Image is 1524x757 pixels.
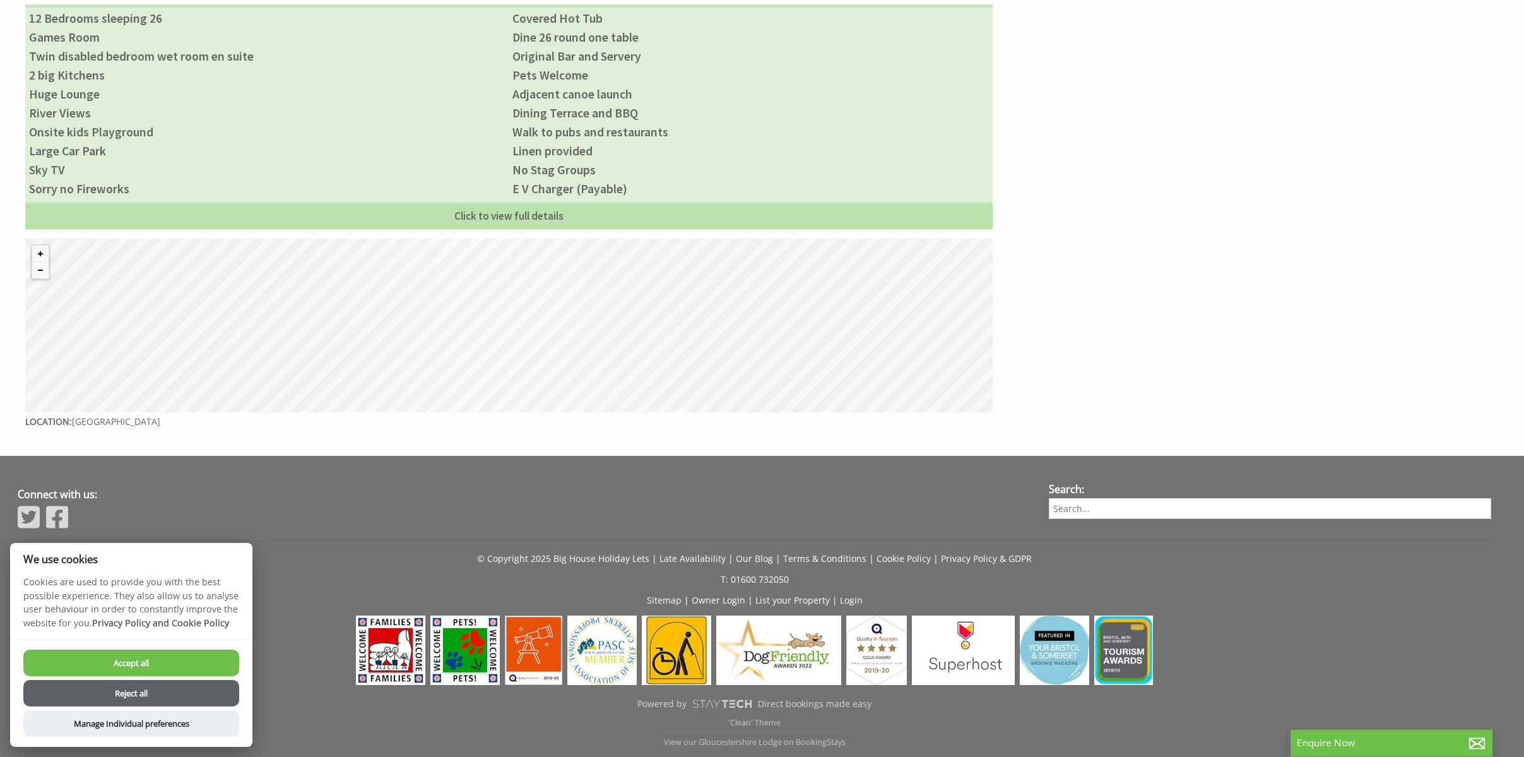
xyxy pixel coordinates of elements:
[509,9,992,28] li: Covered Hot Tub
[509,104,992,122] li: Dining Terrace and BBQ
[509,66,992,85] li: Pets Welcome
[46,504,68,530] img: Facebook
[1094,616,1153,685] img: Bristol, bath & somerset tourism awards - Bristol, bath & somerset tourism awards
[23,680,239,706] button: Reject all
[509,160,992,179] li: No Stag Groups
[25,179,509,198] li: Sorry no Fireworks
[25,160,509,179] li: Sky TV
[25,412,993,431] p: [GEOGRAPHIC_DATA]
[25,104,509,122] li: River Views
[748,594,753,606] span: |
[877,552,931,564] a: Cookie Policy
[18,504,40,530] img: Twitter
[1049,498,1491,519] input: Search...
[1297,736,1486,749] p: Enquire Now
[509,47,992,66] li: Original Bar and Servery
[18,693,1491,715] a: Powered byDirect bookings made easy
[25,9,509,28] li: 12 Bedrooms sleeping 26
[933,552,938,564] span: |
[716,616,841,685] img: Dog Friendly Awards - Dog Friendly - Dog Friendly Awards
[692,696,752,712] img: scrumpy.png
[32,246,49,262] button: Zoom in
[509,122,992,141] li: Walk to pubs and restaurants
[776,552,781,564] span: |
[509,28,992,47] li: Dine 26 round one table
[647,594,682,606] a: Sitemap
[509,141,992,160] li: Linen provided
[509,179,992,198] li: E V Charger (Payable)
[912,616,1015,685] img: Airbnb - Superhost
[1049,482,1491,496] h3: Search:
[721,573,789,585] a: T: 01600 732050
[1020,616,1089,685] img: Your Bristol & Somerset Wedding Magazine - 2024 - Your Bristol & Somerset Wedding Magazine - 2024
[755,594,830,606] a: List your Property
[18,717,1491,728] p: 'Clean' Theme
[684,594,689,606] span: |
[25,415,72,427] strong: Location:
[941,552,1032,564] a: Privacy Policy & GDPR
[846,616,907,685] img: Quality in Tourism - Gold Award
[783,552,866,564] a: Terms & Conditions
[430,616,500,685] img: Visit England - Pets Welcome
[23,710,239,737] button: Manage Individual preferences
[25,28,509,47] li: Games Room
[25,122,509,141] li: Onsite kids Playground
[664,732,846,748] a: View our Gloucestershire Lodge on BookingStays
[32,262,49,278] button: Zoom out
[25,85,509,104] li: Huge Lounge
[692,594,745,606] a: Owner Login
[92,617,229,629] a: Privacy Policy and Cookie Policy
[23,650,239,676] button: Accept all
[25,141,509,160] li: Large Car Park
[509,85,992,104] li: Adjacent canoe launch
[477,552,649,564] a: © Copyright 2025 Big House Holiday Lets
[736,552,773,564] a: Our Blog
[728,552,733,564] span: |
[10,575,252,639] p: Cookies are used to provide you with the best possible experience. They also allow us to analyse ...
[567,616,637,685] img: PASC - PASC UK Members
[356,616,425,685] img: Visit England - Families Welcome
[25,202,993,229] a: Click to view full details
[642,616,711,685] img: Mobility - Mobility
[659,552,726,564] a: Late Availability
[505,616,562,685] img: Quality in Tourism - Great4 Dark Skies
[25,47,509,66] li: Twin disabled bedroom wet room en suite
[869,552,874,564] span: |
[18,487,1020,501] h3: Connect with us:
[10,553,252,565] h2: We use cookies
[832,594,837,606] span: |
[25,66,509,85] li: 2 big Kitchens
[652,552,657,564] span: |
[840,594,863,606] a: Login
[25,239,993,412] canvas: Map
